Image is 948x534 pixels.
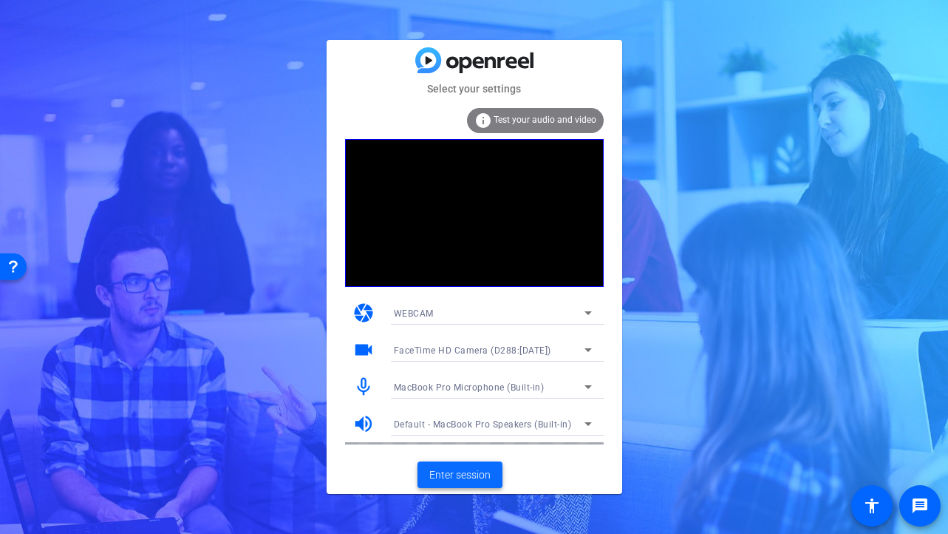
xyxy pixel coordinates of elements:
mat-card-subtitle: Select your settings [327,81,622,97]
button: Enter session [417,462,502,488]
span: Test your audio and video [494,115,596,125]
img: blue-gradient.svg [415,47,533,73]
span: WEBCAM [394,308,434,319]
span: MacBook Pro Microphone (Built-in) [394,382,545,393]
mat-icon: mic_none [352,376,375,398]
span: Default - MacBook Pro Speakers (Built-in) [394,419,572,430]
mat-icon: accessibility [863,497,881,515]
mat-icon: info [474,112,492,129]
mat-icon: camera [352,302,375,324]
mat-icon: videocam [352,339,375,361]
mat-icon: volume_up [352,413,375,435]
span: Enter session [429,467,491,483]
span: FaceTime HD Camera (D288:[DATE]) [394,345,551,356]
mat-icon: message [911,497,929,515]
